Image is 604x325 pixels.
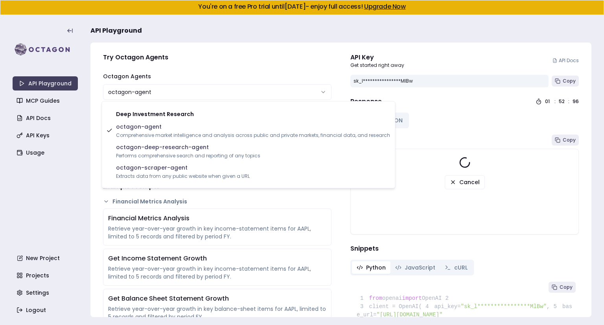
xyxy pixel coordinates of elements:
[116,123,390,131] span: octagon-agent
[116,164,250,172] span: octagon-scraper-agent
[103,108,393,120] div: Deep Investment Research
[116,132,390,138] span: Comprehensive market intelligence and analysis across public and private markets, financial data,...
[116,143,260,151] span: octagon-deep-research-agent
[116,173,250,179] span: Extracts data from any public website when given a URL
[116,153,260,159] span: Performs comprehensive search and reporting of any topics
